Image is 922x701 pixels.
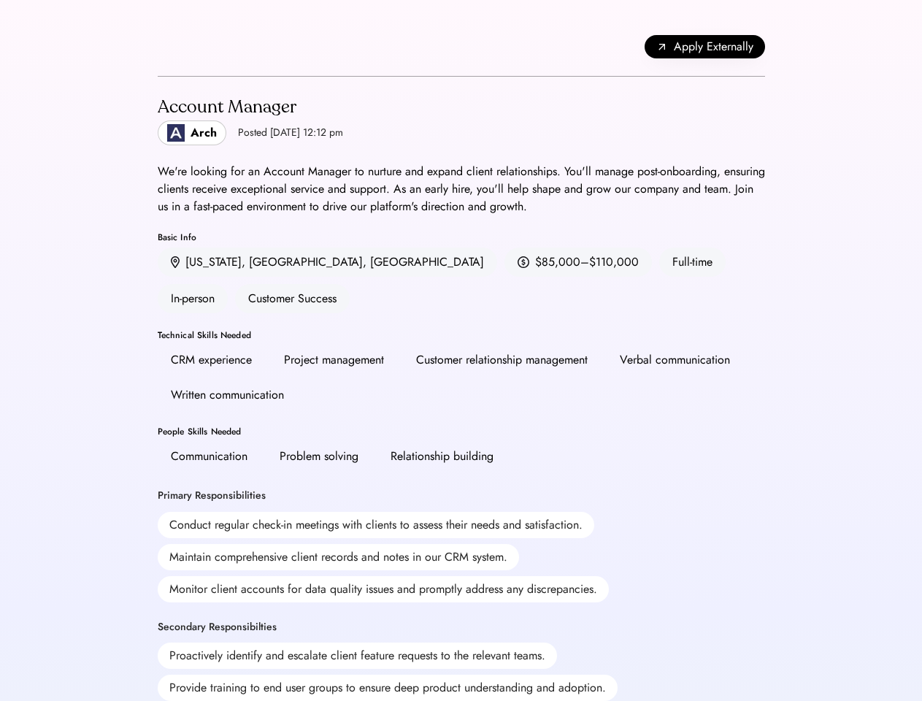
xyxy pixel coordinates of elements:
[158,96,343,119] div: Account Manager
[158,331,765,340] div: Technical Skills Needed
[645,35,765,58] button: Apply Externally
[158,489,266,503] div: Primary Responsibilities
[158,620,277,635] div: Secondary Responsibilties
[158,675,618,701] div: Provide training to end user groups to ensure deep product understanding and adoption.
[158,643,557,669] div: Proactively identify and escalate client feature requests to the relevant teams.
[158,233,765,242] div: Basic Info
[171,256,180,269] img: location.svg
[191,124,217,142] div: Arch
[158,163,765,215] div: We're looking for an Account Manager to nurture and expand client relationships. You'll manage po...
[416,351,588,369] div: Customer relationship management
[518,256,529,269] img: money.svg
[235,284,350,313] div: Customer Success
[185,253,484,271] div: [US_STATE], [GEOGRAPHIC_DATA], [GEOGRAPHIC_DATA]
[391,448,493,465] div: Relationship building
[158,576,609,602] div: Monitor client accounts for data quality issues and promptly address any discrepancies.
[280,448,358,465] div: Problem solving
[158,427,765,436] div: People Skills Needed
[284,351,384,369] div: Project management
[535,253,639,271] div: $85,000–$110,000
[674,38,753,55] span: Apply Externally
[158,512,594,538] div: Conduct regular check-in meetings with clients to assess their needs and satisfaction.
[158,284,228,313] div: In-person
[171,386,284,404] div: Written communication
[620,351,730,369] div: Verbal communication
[659,248,726,277] div: Full-time
[158,544,519,570] div: Maintain comprehensive client records and notes in our CRM system.
[238,126,343,140] div: Posted [DATE] 12:12 pm
[171,448,247,465] div: Communication
[167,124,185,142] img: Logo_Blue_1.png
[171,351,252,369] div: CRM experience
